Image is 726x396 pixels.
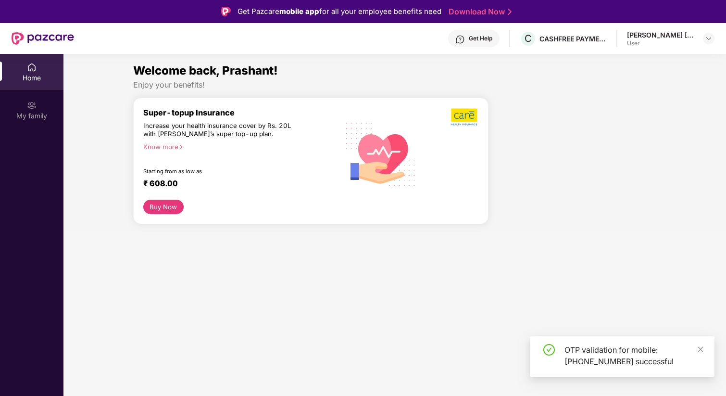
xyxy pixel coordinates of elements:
[697,346,704,353] span: close
[451,108,478,126] img: b5dec4f62d2307b9de63beb79f102df3.png
[705,35,713,42] img: svg+xml;base64,PHN2ZyBpZD0iRHJvcGRvd24tMzJ4MzIiIHhtbG5zPSJodHRwOi8vd3d3LnczLm9yZy8yMDAwL3N2ZyIgd2...
[455,35,465,44] img: svg+xml;base64,PHN2ZyBpZD0iSGVscC0zMngzMiIgeG1sbnM9Imh0dHA6Ly93d3cudzMub3JnLzIwMDAvc3ZnIiB3aWR0aD...
[449,7,509,17] a: Download Now
[143,122,297,139] div: Increase your health insurance cover by Rs. 20L with [PERSON_NAME]’s super top-up plan.
[12,32,74,45] img: New Pazcare Logo
[543,344,555,356] span: check-circle
[143,108,339,117] div: Super-topup Insurance
[143,200,184,214] button: Buy Now
[238,6,441,17] div: Get Pazcare for all your employee benefits need
[508,7,512,17] img: Stroke
[469,35,492,42] div: Get Help
[627,30,694,39] div: [PERSON_NAME] [PERSON_NAME]
[525,33,532,44] span: C
[27,63,37,72] img: svg+xml;base64,PHN2ZyBpZD0iSG9tZSIgeG1sbnM9Imh0dHA6Ly93d3cudzMub3JnLzIwMDAvc3ZnIiB3aWR0aD0iMjAiIG...
[133,64,278,77] span: Welcome back, Prashant!
[627,39,694,47] div: User
[178,144,184,150] span: right
[27,101,37,110] img: svg+xml;base64,PHN2ZyB3aWR0aD0iMjAiIGhlaWdodD0iMjAiIHZpZXdCb3g9IjAgMCAyMCAyMCIgZmlsbD0ibm9uZSIgeG...
[143,179,329,190] div: ₹ 608.00
[279,7,319,16] strong: mobile app
[339,111,423,196] img: svg+xml;base64,PHN2ZyB4bWxucz0iaHR0cDovL3d3dy53My5vcmcvMjAwMC9zdmciIHhtbG5zOnhsaW5rPSJodHRwOi8vd3...
[221,7,231,16] img: Logo
[539,34,607,43] div: CASHFREE PAYMENTS INDIA PVT. LTD.
[143,143,333,150] div: Know more
[143,168,298,175] div: Starting from as low as
[133,80,656,90] div: Enjoy your benefits!
[564,344,703,367] div: OTP validation for mobile: [PHONE_NUMBER] successful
